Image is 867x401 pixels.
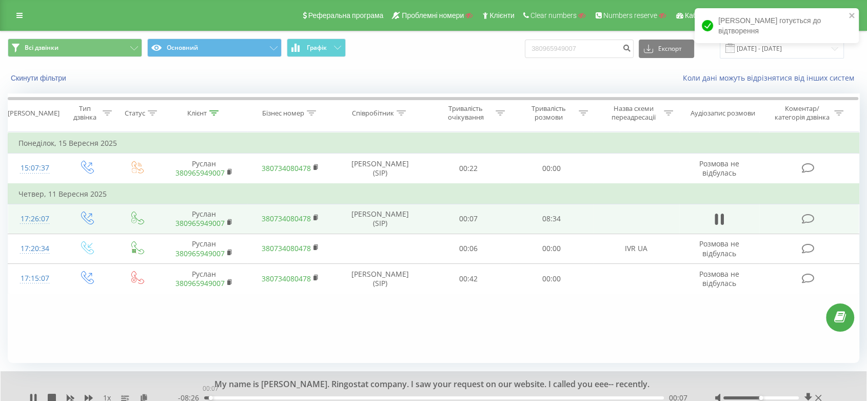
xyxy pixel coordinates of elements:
button: Скинути фільтри [8,73,71,83]
td: 00:22 [427,154,510,184]
td: 00:07 [427,204,510,234]
a: Коли дані можуть відрізнятися вiд інших систем [683,73,859,83]
td: Четвер, 11 Вересня 2025 [8,184,859,204]
td: 00:00 [510,234,593,263]
td: Понеділок, 15 Вересня 2025 [8,133,859,154]
span: Всі дзвінки [25,44,58,52]
a: 380734080478 [262,214,311,223]
input: Пошук за номером [525,40,634,58]
button: Графік [287,39,346,57]
a: 380965949007 [175,168,225,178]
td: [PERSON_NAME] (SIP) [333,204,426,234]
button: Експорт [639,40,694,58]
button: close [849,11,856,21]
button: Всі дзвінки [8,39,142,57]
td: 00:06 [427,234,510,263]
td: Руслан [161,204,247,234]
span: Кабінет [685,11,710,20]
button: Основний [147,39,282,57]
td: IVR UA [593,234,679,263]
a: 380965949007 [175,278,225,288]
div: 17:15:07 [18,269,51,289]
span: Розмова не відбулась [699,239,739,258]
span: Clear numbers [530,11,577,20]
span: Розмова не відбулась [699,159,739,178]
div: [PERSON_NAME] готується до відтворення [695,8,859,43]
td: 00:42 [427,264,510,294]
div: Тривалість очікування [438,104,493,122]
td: [PERSON_NAME] (SIP) [333,264,426,294]
div: Статус [125,109,145,118]
a: 380965949007 [175,249,225,258]
div: 17:26:07 [18,209,51,229]
div: Тривалість розмови [521,104,576,122]
a: 380965949007 [175,218,225,228]
span: Проблемні номери [402,11,464,20]
div: 00:07 [201,381,221,396]
div: My name is [PERSON_NAME]. Ringostat company. I saw your request on our website. I called you eee-... [109,379,744,390]
div: 15:07:37 [18,158,51,178]
div: Клієнт [187,109,207,118]
div: Аудіозапис розмови [691,109,755,118]
td: [PERSON_NAME] (SIP) [333,154,426,184]
div: Назва схеми переадресації [606,104,661,122]
td: 08:34 [510,204,593,234]
a: 380734080478 [262,274,311,283]
span: Розмова не відбулась [699,269,739,288]
div: Співробітник [352,109,394,118]
div: Коментар/категорія дзвінка [772,104,832,122]
span: Графік [307,44,327,51]
td: Руслан [161,234,247,263]
div: 17:20:34 [18,239,51,259]
td: Руслан [161,264,247,294]
a: 380734080478 [262,163,311,173]
span: Реферальна програма [308,11,384,20]
div: Бізнес номер [262,109,304,118]
td: Руслан [161,154,247,184]
span: Numbers reserve [603,11,657,20]
div: Тип дзвінка [70,104,100,122]
td: 00:00 [510,264,593,294]
div: [PERSON_NAME] [8,109,60,118]
div: Accessibility label [209,396,213,400]
span: Клієнти [489,11,515,20]
div: Accessibility label [759,396,763,400]
td: 00:00 [510,154,593,184]
a: 380734080478 [262,243,311,253]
